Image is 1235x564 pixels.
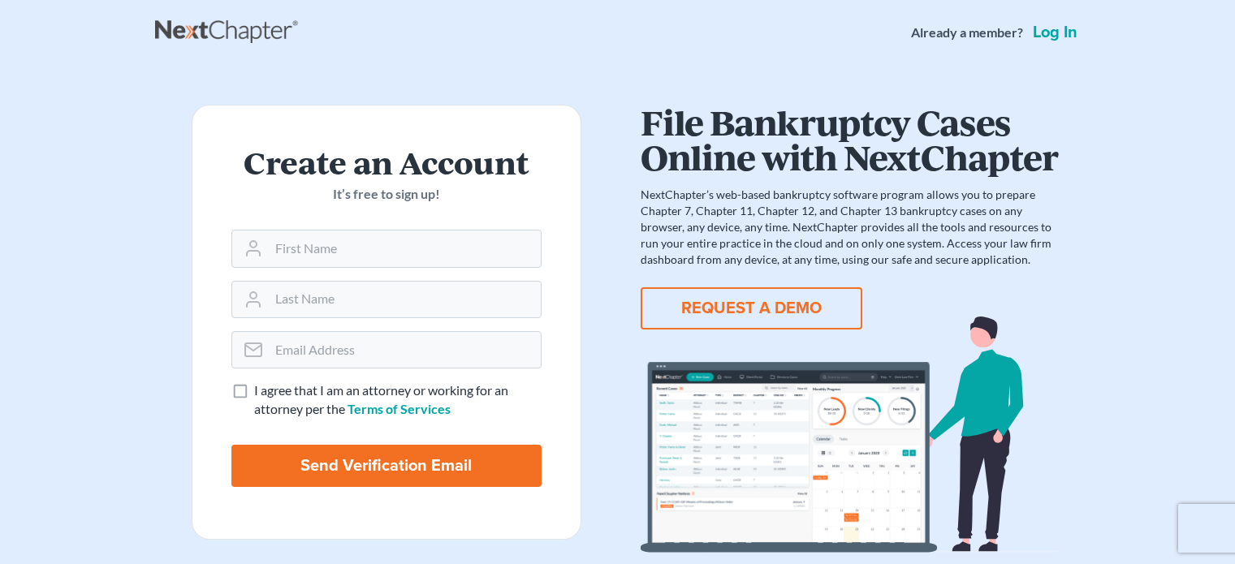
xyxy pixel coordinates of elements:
[641,316,1058,553] img: dashboard-867a026336fddd4d87f0941869007d5e2a59e2bc3a7d80a2916e9f42c0117099.svg
[231,185,542,204] p: It’s free to sign up!
[269,230,541,266] input: First Name
[641,187,1058,268] p: NextChapter’s web-based bankruptcy software program allows you to prepare Chapter 7, Chapter 11, ...
[269,332,541,368] input: Email Address
[231,445,542,487] input: Send Verification Email
[641,287,862,329] button: REQUEST A DEMO
[254,382,508,416] span: I agree that I am an attorney or working for an attorney per the
[911,24,1023,42] strong: Already a member?
[348,401,451,416] a: Terms of Services
[641,105,1058,174] h1: File Bankruptcy Cases Online with NextChapter
[1030,24,1081,41] a: Log in
[269,282,541,317] input: Last Name
[231,144,542,179] h2: Create an Account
